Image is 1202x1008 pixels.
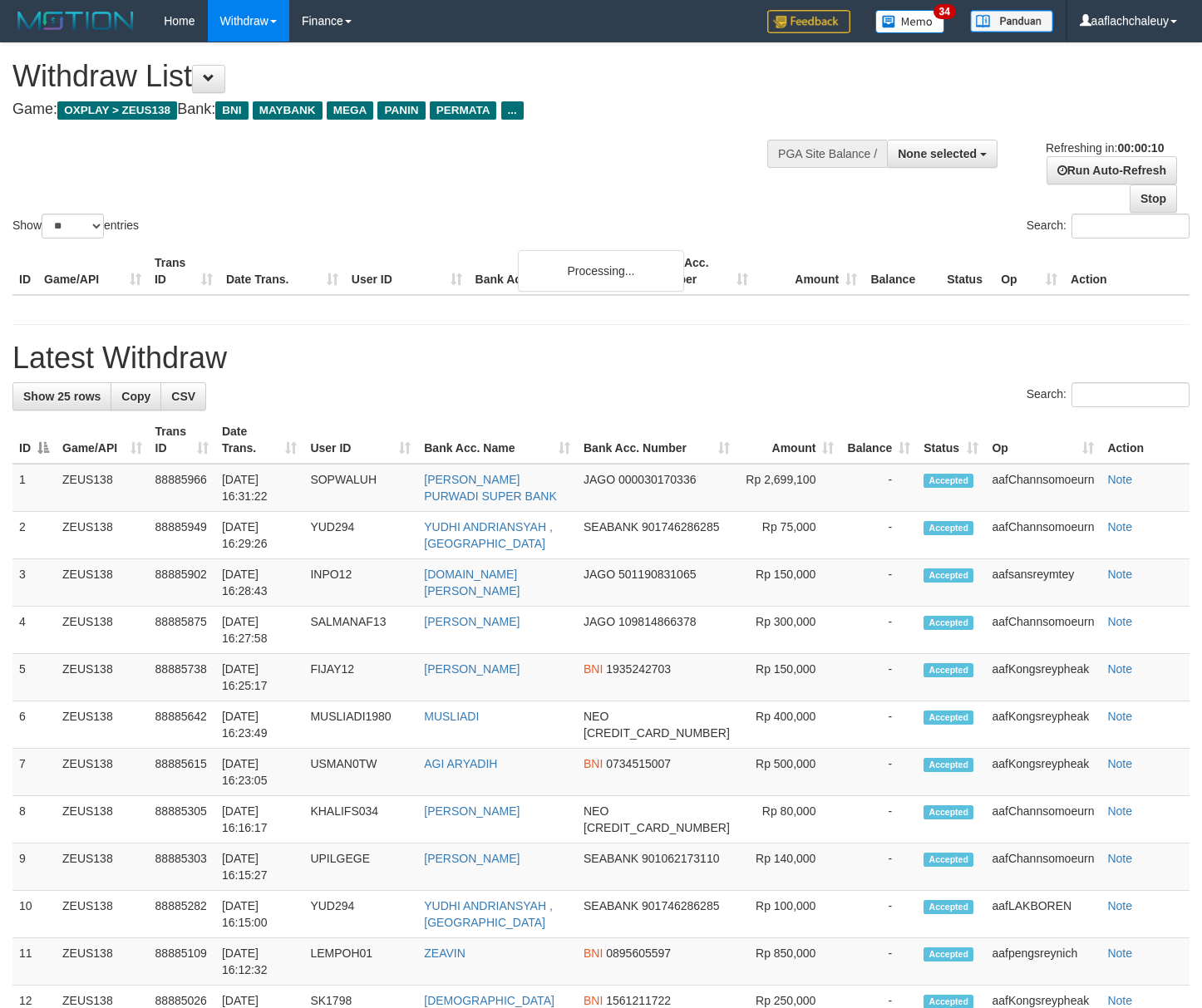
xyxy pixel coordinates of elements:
[642,520,719,534] span: Copy 901746286285 to clipboard
[12,60,785,93] h1: Withdraw List
[924,947,973,961] span: Accepted
[215,416,303,464] th: Date Trans.: activate to sort column ascending
[840,559,917,607] td: -
[149,654,215,701] td: 88885738
[253,101,323,120] span: MAYBANK
[584,520,638,534] span: SEABANK
[430,101,497,120] span: PERMATA
[1107,710,1132,723] a: Note
[584,804,608,818] span: NEO
[736,701,841,749] td: Rp 400,000
[149,796,215,843] td: 88885305
[1107,994,1132,1007] a: Note
[606,757,671,770] span: Copy 0734515007 to clipboard
[149,607,215,654] td: 88885875
[934,4,956,19] span: 34
[840,938,917,986] td: -
[303,938,417,986] td: LEMPOH01
[1071,382,1190,407] input: Search:
[56,607,149,654] td: ZEUS138
[56,559,149,607] td: ZEUS138
[767,140,887,168] div: PGA Site Balance /
[424,852,520,865] a: [PERSON_NAME]
[42,214,104,238] select: Showentries
[303,796,417,843] td: KHALIFS034
[736,654,841,701] td: Rp 150,000
[424,710,479,723] a: MUSLIADI
[377,101,425,120] span: PANIN
[736,416,841,464] th: Amount: activate to sort column ascending
[985,891,1101,938] td: aafLAKBOREN
[618,473,696,486] span: Copy 000030170336 to clipboard
[12,607,56,654] td: 4
[424,899,553,929] a: YUDHI ANDRIANSYAH , [GEOGRAPHIC_DATA]
[584,852,638,865] span: SEABANK
[1107,757,1132,770] a: Note
[584,899,638,912] span: SEABANK
[12,559,56,607] td: 3
[1027,382,1190,407] label: Search:
[12,342,1190,375] h1: Latest Withdraw
[924,853,973,867] span: Accepted
[840,654,917,701] td: -
[215,654,303,701] td: [DATE] 16:25:17
[424,757,497,770] a: AGI ARYADIH
[924,474,973,488] span: Accepted
[924,568,973,583] span: Accepted
[985,416,1101,464] th: Op: activate to sort column ascending
[584,710,608,723] span: NEO
[56,843,149,891] td: ZEUS138
[606,994,671,1007] span: Copy 1561211722 to clipboard
[985,749,1101,796] td: aafKongsreypheak
[56,512,149,559] td: ZEUS138
[924,758,973,772] span: Accepted
[56,749,149,796] td: ZEUS138
[215,607,303,654] td: [DATE] 16:27:58
[924,805,973,819] span: Accepted
[1107,804,1132,818] a: Note
[12,464,56,512] td: 1
[57,101,177,120] span: OXPLAY > ZEUS138
[887,140,998,168] button: None selected
[875,10,945,33] img: Button%20Memo.svg
[736,607,841,654] td: Rp 300,000
[985,938,1101,986] td: aafpengsreynich
[1117,141,1164,155] strong: 00:00:10
[606,662,671,676] span: Copy 1935242703 to clipboard
[1047,156,1177,184] a: Run Auto-Refresh
[584,821,730,834] span: Copy 5859459221945263 to clipboard
[424,568,520,597] a: [DOMAIN_NAME][PERSON_NAME]
[56,654,149,701] td: ZEUS138
[215,701,303,749] td: [DATE] 16:23:49
[1107,899,1132,912] a: Note
[840,416,917,464] th: Balance: activate to sort column ascending
[303,607,417,654] td: SALMANAF13
[584,615,615,628] span: JAGO
[424,662,520,676] a: [PERSON_NAME]
[303,464,417,512] td: SOPWALUH
[215,796,303,843] td: [DATE] 16:16:17
[1107,947,1132,960] a: Note
[303,559,417,607] td: INPO12
[767,10,850,33] img: Feedback.jpg
[160,382,206,411] a: CSV
[985,464,1101,512] td: aafChannsomoeurn
[149,464,215,512] td: 88885966
[1130,184,1177,213] a: Stop
[12,796,56,843] td: 8
[215,891,303,938] td: [DATE] 16:15:00
[303,654,417,701] td: FIJAY12
[840,749,917,796] td: -
[303,843,417,891] td: UPILGEGE
[924,616,973,630] span: Accepted
[56,464,149,512] td: ZEUS138
[56,938,149,986] td: ZEUS138
[215,843,303,891] td: [DATE] 16:15:27
[736,796,841,843] td: Rp 80,000
[149,891,215,938] td: 88885282
[1071,214,1190,238] input: Search:
[1027,214,1190,238] label: Search:
[642,852,719,865] span: Copy 901062173110 to clipboard
[985,607,1101,654] td: aafChannsomoeurn
[12,512,56,559] td: 2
